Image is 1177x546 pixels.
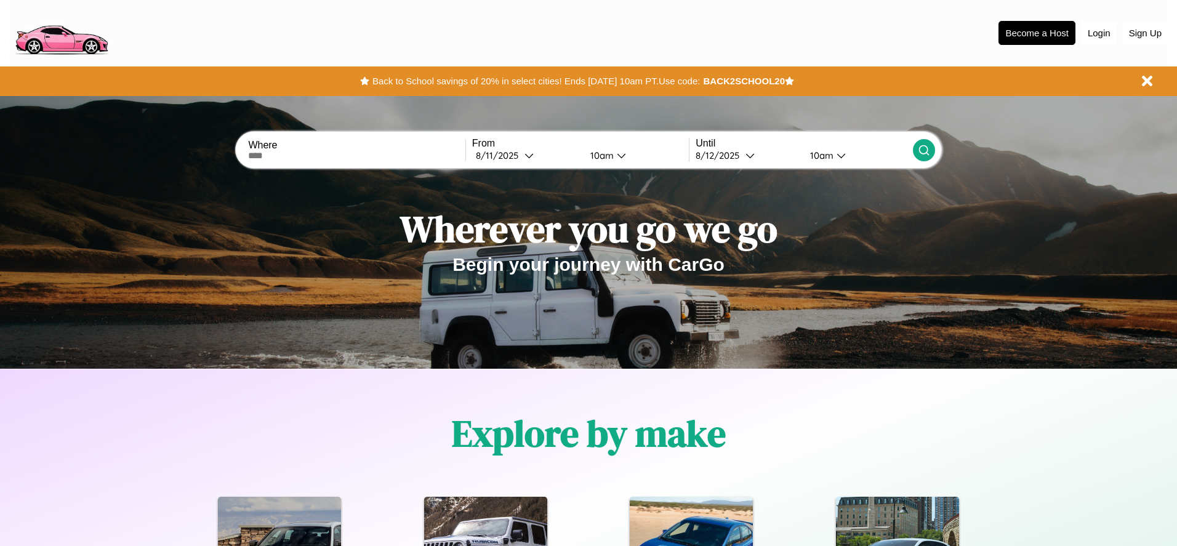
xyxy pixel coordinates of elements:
h1: Explore by make [452,408,726,459]
button: Become a Host [998,21,1075,45]
button: 10am [580,149,689,162]
div: 10am [804,150,837,161]
label: Until [696,138,912,149]
label: Where [248,140,465,151]
button: Sign Up [1123,22,1168,44]
img: logo [9,6,113,58]
label: From [472,138,689,149]
div: 8 / 11 / 2025 [476,150,524,161]
button: Login [1082,22,1117,44]
button: 10am [800,149,912,162]
button: Back to School savings of 20% in select cities! Ends [DATE] 10am PT.Use code: [369,73,703,90]
div: 10am [584,150,617,161]
div: 8 / 12 / 2025 [696,150,745,161]
b: BACK2SCHOOL20 [703,76,785,86]
button: 8/11/2025 [472,149,580,162]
